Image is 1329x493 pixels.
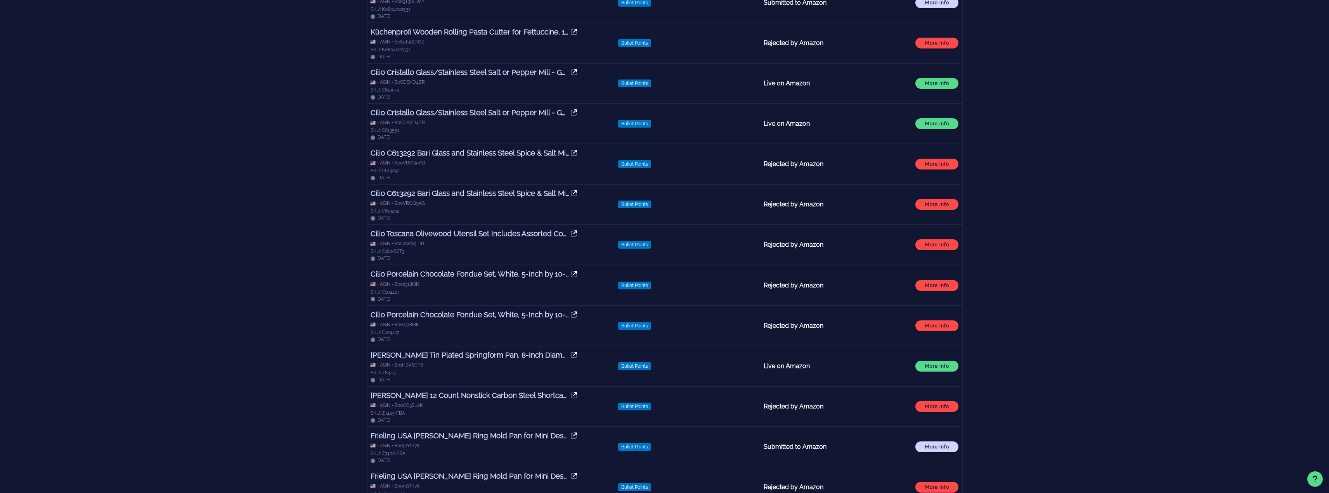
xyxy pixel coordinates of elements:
[764,119,909,128] h4: Live on Amazon
[377,402,423,408] div: • ASIN • B00CG3SL0K
[376,14,390,19] span: [DATE]
[920,484,954,490] span: More Info
[371,349,609,360] a: [PERSON_NAME] Tin Plated Springform Pan, 8-Inch Diameter, Silver - 8 Springform Pan for Baking
[376,377,390,382] span: [DATE]
[915,441,959,452] button: More Info
[371,268,609,279] a: Cilio Porcelain Chocolate Fondue Set, White, 5-Inch by 10-Inch
[377,200,425,206] div: • ASIN • B00VRQQ9AG
[377,160,425,166] div: • ASIN • B00VRQQ9AG
[371,168,399,173] span: SKU: C613292
[376,54,390,59] span: [DATE]
[376,458,390,463] span: [DATE]
[371,208,399,214] span: SKU: C613292
[377,240,424,247] div: • ASIN • B0C8WS5L1R
[371,430,569,441] h3: Frieling USA Zenker Ring Mold Pan for Mini Desserts, Nonstick
[915,239,959,250] button: More Info
[764,200,909,209] h4: Rejected by Amazon
[376,337,390,342] span: [DATE]
[618,362,651,370] span: Bullet Points
[377,281,419,287] div: • ASIN • B002318I8K
[371,147,609,158] a: Cilio C613292 Bari Glass and Stainless Steel Spice & Salt Mill, 5.5", Silver
[376,417,390,423] span: [DATE]
[371,309,609,320] a: Cilio Porcelain Chocolate Fondue Set, White, 5-Inch by 10-Inch
[920,121,954,126] span: More Info
[915,118,959,129] button: More Info
[915,199,959,210] button: More Info
[764,281,909,290] h4: Rejected by Amazon
[920,444,954,450] span: More Info
[915,320,959,331] button: More Info
[371,390,569,401] h3: Zenker 12 Count Nonstick Carbon Steel Shortcake Pan
[371,107,569,118] h3: Cilio Cristallo Glass/Stainless Steel Salt or Pepper Mill - Gold, 2 x 6.7 in H - Glass Salt and P...
[764,240,909,249] h4: Rejected by Amazon
[618,201,651,208] span: Bullet Points
[920,283,954,288] span: More Info
[371,390,609,401] a: [PERSON_NAME] 12 Count Nonstick Carbon Steel Shortcake Pan
[764,402,909,411] h4: Rejected by Amazon
[371,107,609,118] a: Cilio Cristallo Glass/Stainless Steel Salt or Pepper Mill - Gold, 2 x 6.7 in H - Glass Salt and P...
[915,38,959,48] button: More Info
[1307,471,1323,487] button: Support
[371,471,609,481] a: Frieling USA [PERSON_NAME] Ring Mold Pan for Mini Desserts, Nonstick
[377,322,419,328] div: • ASIN • B002318I8K
[764,38,909,48] h4: Rejected by Amazon
[371,7,410,12] span: SKU: K0804022531
[376,94,390,100] span: [DATE]
[371,330,399,335] span: SKU: C104417
[377,79,425,85] div: • ASIN • B0CDSXD4ZR
[371,249,404,254] span: SKU: C182-SET3
[371,370,395,375] span: SKU: Z8443
[376,135,390,140] span: [DATE]
[371,410,405,416] span: SKU: Z7423-FBA
[920,404,954,409] span: More Info
[915,78,959,89] button: More Info
[618,282,651,289] span: Bullet Points
[764,362,909,371] h4: Live on Amazon
[376,175,390,180] span: [DATE]
[764,483,909,492] h4: Rejected by Amazon
[376,256,390,261] span: [DATE]
[920,323,954,329] span: More Info
[618,443,651,451] span: Bullet Points
[371,128,399,133] span: SKU: C613551
[377,483,420,489] div: • ASIN • B0051YIK7K
[618,120,651,128] span: Bullet Points
[377,362,423,368] div: • ASIN • B01HBXSCF8
[371,67,569,78] h3: Cilio Cristallo Glass/Stainless Steel Salt or Pepper Mill - Gold, 2 x 6.7 in H - Glass Salt and P...
[376,215,390,221] span: [DATE]
[920,363,954,369] span: More Info
[915,401,959,412] button: More Info
[920,161,954,167] span: More Info
[376,296,390,302] span: [DATE]
[618,322,651,330] span: Bullet Points
[920,40,954,46] span: More Info
[371,188,609,199] a: Cilio C613292 Bari Glass and Stainless Steel Spice & Salt Mill, 5.5", Silver
[618,241,651,249] span: Bullet Points
[618,160,651,168] span: Bullet Points
[371,47,410,52] span: SKU: K0804022531
[371,188,569,199] h3: Cilio C613292 Bari Glass and Stainless Steel Spice & Salt Mill, 5.5", Silver
[764,79,909,88] h4: Live on Amazon
[371,87,399,93] span: SKU: C613551
[915,361,959,372] button: More Info
[764,321,909,330] h4: Rejected by Amazon
[371,228,609,239] a: Cilio Toscana Olivewood Utensil Set Includes Assorted Cooking and Serving Spatulas, Turners and S...
[920,242,954,247] span: More Info
[618,403,651,410] span: Bullet Points
[618,483,651,491] span: Bullet Points
[915,159,959,170] button: More Info
[915,482,959,493] button: More Info
[371,228,569,239] h3: Cilio Toscana Olivewood Utensil Set Includes Assorted Cooking and Serving Spatulas, Turners and S...
[371,471,569,481] h3: Frieling USA Zenker Ring Mold Pan for Mini Desserts, Nonstick
[920,202,954,207] span: More Info
[371,26,609,37] a: Küchenprofi Wooden Rolling Pasta Cutter for Fettuccine, 12-Inch, Natural
[371,26,569,37] h3: Küchenprofi Wooden Rolling Pasta Cutter for Fettuccine, 12-Inch, Natural
[764,442,909,451] h4: Submitted to Amazon
[371,268,569,279] h3: Cilio Porcelain Chocolate Fondue Set, White, 5-Inch by 10-Inch
[371,451,405,456] span: SKU: Z7402-FBA
[377,443,420,449] div: • ASIN • B0051YIK7K
[764,159,909,169] h4: Rejected by Amazon
[371,430,609,441] a: Frieling USA [PERSON_NAME] Ring Mold Pan for Mini Desserts, Nonstick
[377,39,425,45] div: • ASIN • B089T3QCWZ
[377,119,425,126] div: • ASIN • B0CDSXD4ZR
